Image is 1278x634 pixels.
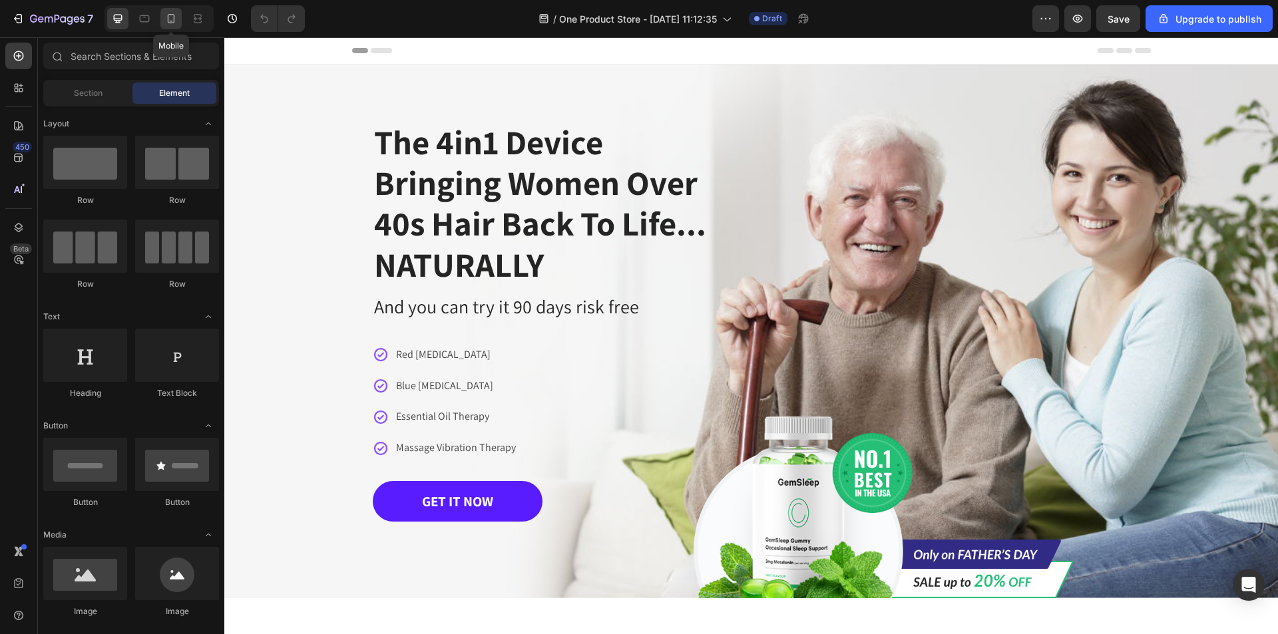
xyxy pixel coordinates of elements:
div: Heading [43,387,127,399]
input: Search Sections & Elements [43,43,219,69]
p: 7 [87,11,93,27]
span: Layout [43,118,69,130]
p: Blue [MEDICAL_DATA] [172,339,292,359]
div: Button [135,496,219,508]
span: Section [74,87,103,99]
button: Upgrade to publish [1146,5,1273,32]
div: Undo/Redo [251,5,305,32]
span: Toggle open [198,524,219,546]
div: GET IT NOW [198,454,269,475]
div: Row [135,278,219,290]
span: / [553,12,556,26]
p: And you can try it 90 days risk free [150,255,507,283]
span: Toggle open [198,113,219,134]
div: Image [43,605,127,617]
span: Toggle open [198,306,219,327]
iframe: Design area [224,37,1278,634]
a: GET IT NOW [148,444,318,484]
div: Row [43,278,127,290]
span: One Product Store - [DATE] 11:12:35 [559,12,717,26]
div: Image [135,605,219,617]
span: Draft [762,13,782,25]
div: Beta [10,243,32,254]
button: 7 [5,5,99,32]
p: Red [MEDICAL_DATA] [172,308,292,327]
span: Media [43,529,67,541]
span: Save [1108,13,1130,25]
div: Upgrade to publish [1157,12,1261,26]
div: Row [135,194,219,206]
span: Element [159,87,190,99]
span: Button [43,420,68,432]
div: Button [43,496,127,508]
div: Row [43,194,127,206]
div: Text Block [135,387,219,399]
img: Alt Image [464,355,850,561]
span: Toggle open [198,415,219,436]
h1: The 4in1 Device Bringing Women Over 40s Hair Back To Life... NATURALLY [148,83,508,249]
div: Open Intercom Messenger [1233,569,1265,601]
div: 450 [13,142,32,152]
p: Essential Oil Therapy [172,370,292,389]
span: Text [43,311,60,323]
button: Save [1096,5,1140,32]
p: Massage Vibration Therapy [172,401,292,420]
